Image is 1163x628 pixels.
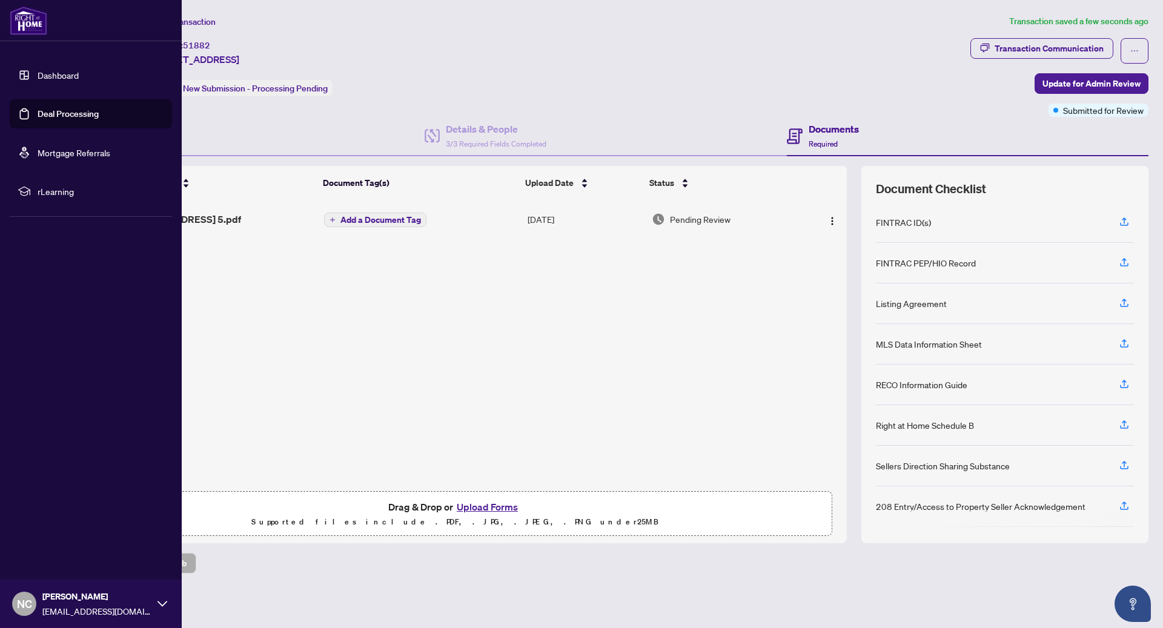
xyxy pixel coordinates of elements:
span: Drag & Drop orUpload FormsSupported files include .PDF, .JPG, .JPEG, .PNG under25MB [78,492,832,537]
img: Document Status [652,213,665,226]
th: (1) File Name [118,166,318,200]
span: Required [809,139,838,148]
span: Update for Admin Review [1042,74,1141,93]
span: Submitted for Review [1063,104,1144,117]
span: NC [17,595,32,612]
a: Dashboard [38,70,79,81]
span: Add a Document Tag [340,216,421,224]
span: [EMAIL_ADDRESS][DOMAIN_NAME] [42,604,151,618]
span: 3/3 Required Fields Completed [446,139,546,148]
button: Open asap [1115,586,1151,622]
span: [PERSON_NAME] [42,590,151,603]
span: [STREET_ADDRESS] 5.pdf [123,212,241,226]
th: Upload Date [520,166,644,200]
span: View Transaction [151,16,216,27]
div: 208 Entry/Access to Property Seller Acknowledgement [876,500,1085,513]
div: Sellers Direction Sharing Substance [876,459,1010,472]
span: New Submission - Processing Pending [183,83,328,94]
div: MLS Data Information Sheet [876,337,982,351]
span: [STREET_ADDRESS] [150,52,239,67]
th: Document Tag(s) [318,166,520,200]
button: Transaction Communication [970,38,1113,59]
img: logo [10,6,47,35]
div: Listing Agreement [876,297,947,310]
button: Update for Admin Review [1035,73,1148,94]
div: Status: [150,80,333,96]
button: Add a Document Tag [324,212,426,228]
h4: Details & People [446,122,546,136]
article: Transaction saved a few seconds ago [1009,15,1148,28]
span: Drag & Drop or [388,499,522,515]
th: Status [644,166,800,200]
span: 51882 [183,40,210,51]
span: Upload Date [525,176,574,190]
img: Logo [827,216,837,226]
a: Mortgage Referrals [38,147,110,158]
button: Upload Forms [453,499,522,515]
p: Supported files include .PDF, .JPG, .JPEG, .PNG under 25 MB [85,515,824,529]
span: Status [649,176,674,190]
span: ellipsis [1130,47,1139,55]
td: [DATE] [523,200,648,239]
div: FINTRAC PEP/HIO Record [876,256,976,269]
span: rLearning [38,185,164,198]
div: Transaction Communication [995,39,1104,58]
button: Add a Document Tag [324,213,426,227]
span: Document Checklist [876,180,986,197]
div: Right at Home Schedule B [876,418,974,432]
span: plus [330,217,336,223]
button: Logo [823,210,842,229]
span: Pending Review [670,213,731,226]
h4: Documents [809,122,859,136]
div: FINTRAC ID(s) [876,216,931,229]
div: RECO Information Guide [876,378,967,391]
a: Deal Processing [38,108,99,119]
